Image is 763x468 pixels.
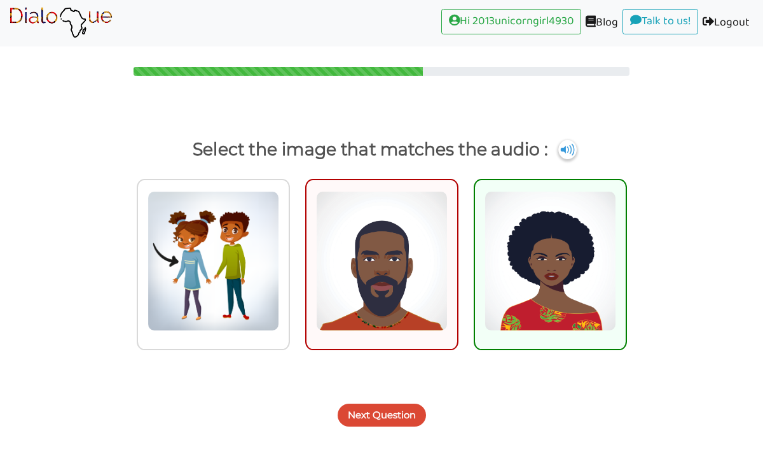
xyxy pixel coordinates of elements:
a: Talk to us! [622,9,698,34]
img: onuabaa.png [148,191,279,331]
img: man-2.png [316,191,448,331]
button: Next Question [338,404,426,427]
img: Select Course Page [9,7,113,39]
a: Logout [698,9,754,38]
p: Select the image that matches the audio : [19,134,744,165]
a: Hi 2013unicorngirl4930 [441,9,581,34]
img: cuNL5YgAAAABJRU5ErkJggg== [558,140,577,159]
img: woman-4.png [485,191,616,331]
a: Blog [581,9,622,38]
